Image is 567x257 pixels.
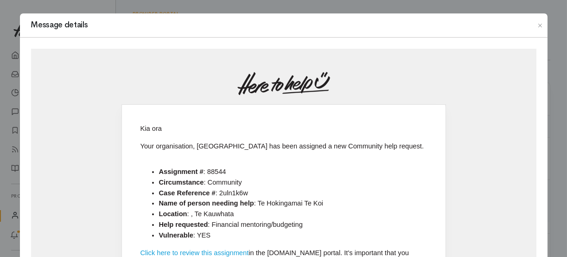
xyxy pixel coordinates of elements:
[159,167,427,177] li: : 88544
[237,72,330,95] img: Here to Help U logo
[140,249,249,257] a: Click here to review this assignment
[159,230,427,241] li: : YES
[159,210,187,218] b: Location
[159,179,204,186] b: Circumstance
[140,123,427,134] p: Kia ora
[140,141,427,152] p: Your organisation, [GEOGRAPHIC_DATA] has been assigned a new Community help request.
[159,199,254,207] b: Name of person needing help
[159,231,193,239] b: Vulnerable
[159,168,204,175] b: Assignment #
[159,221,208,228] b: Help requested
[159,219,427,230] li: : Financial mentoring/budgeting
[31,21,88,30] h3: Message details
[533,20,548,31] button: Close
[159,189,216,197] b: Case Reference #
[159,177,427,188] li: : Community
[159,209,427,219] li: : , Te Kauwhata
[159,198,427,209] li: : Te Hokingamai Te Koi
[159,188,427,199] li: : 2uln1k6w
